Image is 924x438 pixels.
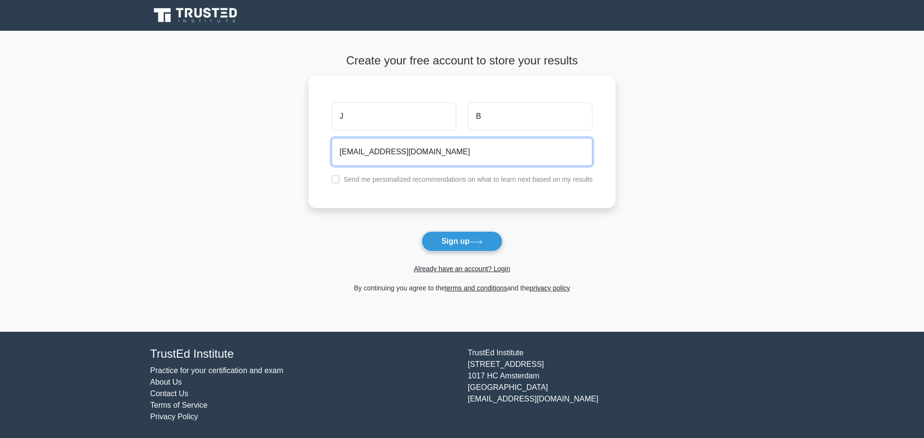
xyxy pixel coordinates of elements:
[150,378,182,386] a: About Us
[150,366,283,375] a: Practice for your certification and exam
[303,282,622,294] div: By continuing you agree to the and the
[344,175,593,183] label: Send me personalized recommendations on what to learn next based on my results
[422,231,502,251] button: Sign up
[445,284,507,292] a: terms and conditions
[308,54,616,68] h4: Create your free account to store your results
[150,347,456,361] h4: TrustEd Institute
[150,389,188,398] a: Contact Us
[468,102,592,130] input: Last name
[530,284,570,292] a: privacy policy
[332,138,593,166] input: Email
[150,413,198,421] a: Privacy Policy
[414,265,510,273] a: Already have an account? Login
[150,401,207,409] a: Terms of Service
[332,102,456,130] input: First name
[462,347,780,423] div: TrustEd Institute [STREET_ADDRESS] 1017 HC Amsterdam [GEOGRAPHIC_DATA] [EMAIL_ADDRESS][DOMAIN_NAME]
